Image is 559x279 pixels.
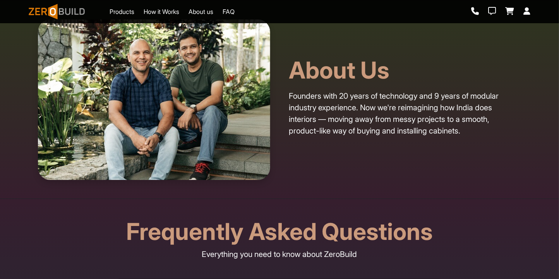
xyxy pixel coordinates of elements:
img: About Us [38,19,270,180]
h2: About Us [289,56,521,84]
img: ZeroBuild logo [29,4,85,19]
a: Login [523,7,530,16]
h2: Frequently Asked Questions [29,217,530,245]
p: Everything you need to know about ZeroBuild [29,248,530,260]
a: FAQ [223,7,235,16]
p: Founders with 20 years of technology and 9 years of modular industry experience. Now we're reimag... [289,90,521,137]
a: About us [189,7,213,16]
a: Products [110,7,134,16]
a: How it Works [144,7,179,16]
